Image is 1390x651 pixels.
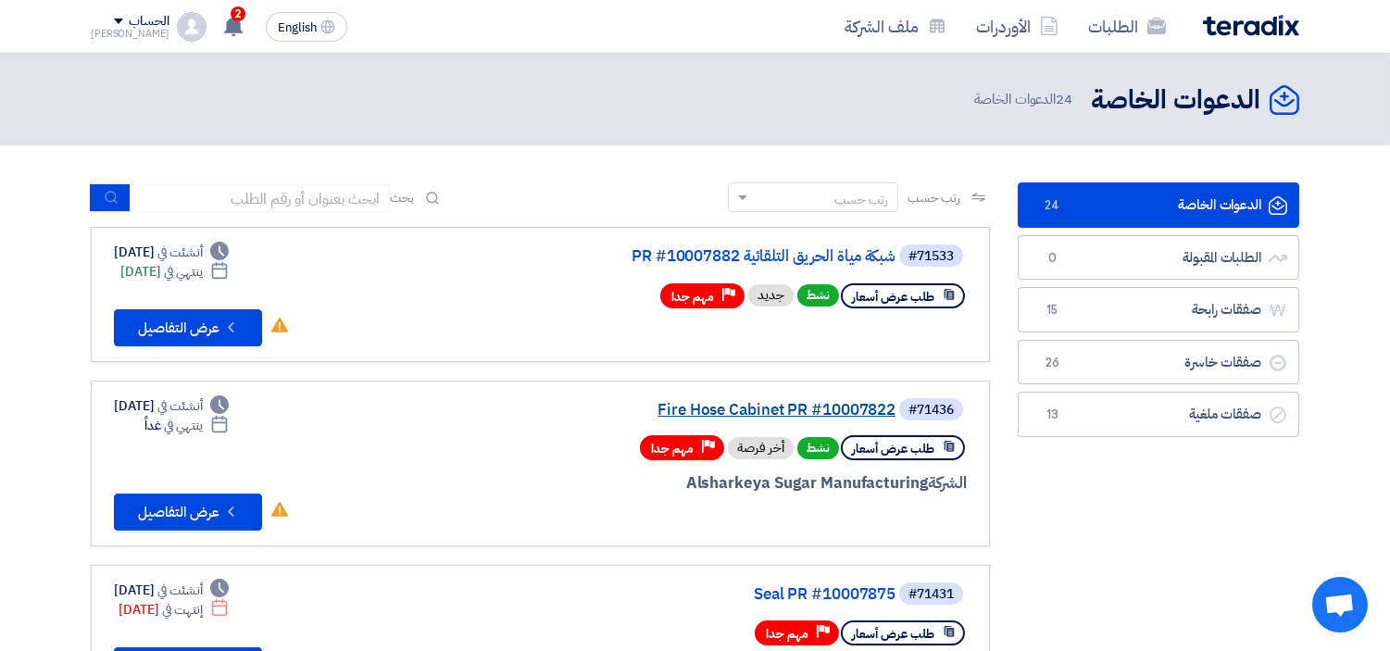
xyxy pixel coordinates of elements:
span: أنشئت في [157,581,202,600]
div: #71436 [908,404,954,417]
div: رتب حسب [834,190,888,209]
img: Teradix logo [1203,15,1299,36]
div: [DATE] [114,396,229,416]
span: 15 [1041,301,1063,319]
span: ينتهي في [164,262,202,282]
span: الشركة [928,471,968,495]
div: Alsharkeya Sugar Manufacturing [521,471,967,495]
div: [DATE] [114,581,229,600]
span: 24 [1041,196,1063,215]
div: الحساب [129,14,169,30]
div: أخر فرصة [728,437,794,459]
span: طلب عرض أسعار [852,288,934,306]
button: English [266,12,347,42]
span: English [278,21,317,34]
a: الأوردرات [961,5,1073,48]
div: [PERSON_NAME] [91,29,169,39]
div: جديد [748,284,794,307]
span: مهم جدا [671,288,714,306]
a: صفقات خاسرة26 [1018,340,1299,385]
span: 24 [1056,89,1072,109]
div: [DATE] [119,600,229,620]
span: أنشئت في [157,396,202,416]
span: نشط [797,284,839,307]
input: ابحث بعنوان أو رقم الطلب [131,184,390,212]
h2: الدعوات الخاصة [1091,82,1260,119]
a: Seal PR #10007875 [525,586,895,603]
div: غداً [144,416,229,435]
a: الطلبات [1073,5,1181,48]
span: طلب عرض أسعار [852,440,934,457]
div: #71431 [908,588,954,601]
span: الدعوات الخاصة [974,89,1076,110]
span: 0 [1041,249,1063,268]
a: الدعوات الخاصة24 [1018,182,1299,228]
span: إنتهت في [162,600,202,620]
span: طلب عرض أسعار [852,625,934,643]
span: 13 [1041,406,1063,424]
div: [DATE] [114,243,229,262]
div: Open chat [1312,577,1368,632]
button: عرض التفاصيل [114,309,262,346]
span: نشط [797,437,839,459]
span: أنشئت في [157,243,202,262]
div: [DATE] [120,262,229,282]
button: عرض التفاصيل [114,494,262,531]
a: صفقات ملغية13 [1018,392,1299,437]
span: مهم جدا [766,625,808,643]
a: شبكة مياة الحريق التلقائية PR #10007882 [525,248,895,265]
span: 2 [231,6,245,21]
span: بحث [390,188,414,207]
a: Fire Hose Cabinet PR #10007822 [525,402,895,419]
span: رتب حسب [908,188,960,207]
a: صفقات رابحة15 [1018,287,1299,332]
div: #71533 [908,250,954,263]
span: 26 [1041,354,1063,372]
img: profile_test.png [177,12,207,42]
a: ملف الشركة [830,5,961,48]
span: ينتهي في [164,416,202,435]
a: الطلبات المقبولة0 [1018,235,1299,281]
span: مهم جدا [651,440,694,457]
